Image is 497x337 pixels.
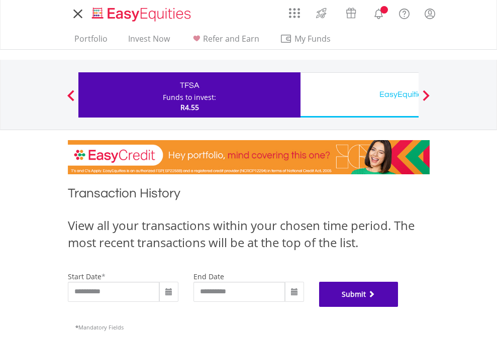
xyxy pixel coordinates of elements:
[163,92,216,102] div: Funds to invest:
[68,140,430,174] img: EasyCredit Promotion Banner
[124,34,174,49] a: Invest Now
[186,34,263,49] a: Refer and Earn
[391,3,417,23] a: FAQ's and Support
[417,3,443,25] a: My Profile
[193,272,224,281] label: end date
[70,34,112,49] a: Portfolio
[88,3,195,23] a: Home page
[282,3,307,19] a: AppsGrid
[313,5,330,21] img: thrive-v2.svg
[416,95,436,105] button: Next
[84,78,294,92] div: TFSA
[180,102,199,112] span: R4.55
[319,282,399,307] button: Submit
[280,32,346,45] span: My Funds
[68,272,102,281] label: start date
[289,8,300,19] img: grid-menu-icon.svg
[366,3,391,23] a: Notifications
[203,33,259,44] span: Refer and Earn
[343,5,359,21] img: vouchers-v2.svg
[75,323,124,331] span: Mandatory Fields
[90,6,195,23] img: EasyEquities_Logo.png
[61,95,81,105] button: Previous
[68,217,430,252] div: View all your transactions within your chosen time period. The most recent transactions will be a...
[336,3,366,21] a: Vouchers
[68,184,430,207] h1: Transaction History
